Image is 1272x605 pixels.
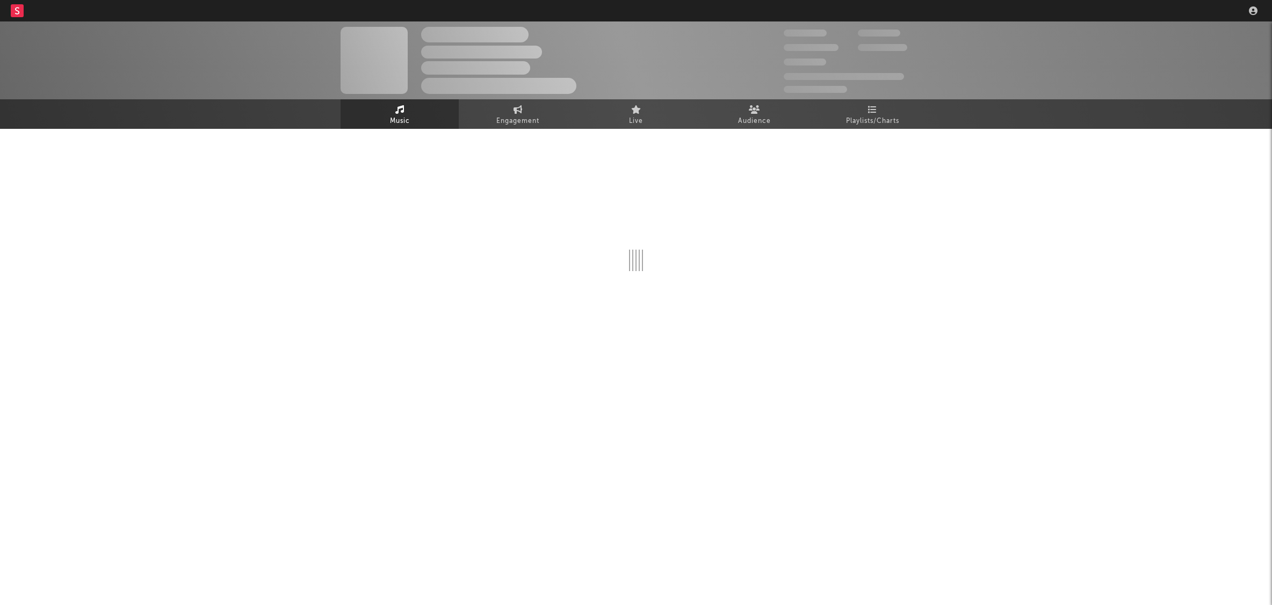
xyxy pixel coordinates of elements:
[858,30,900,37] span: 100,000
[784,44,839,51] span: 50,000,000
[496,115,539,128] span: Engagement
[341,99,459,129] a: Music
[784,30,827,37] span: 300,000
[390,115,410,128] span: Music
[784,59,826,65] span: 100,000
[577,99,695,129] a: Live
[738,115,771,128] span: Audience
[784,86,847,93] span: Jump Score: 85.0
[846,115,899,128] span: Playlists/Charts
[784,73,904,80] span: 50,000,000 Monthly Listeners
[813,99,931,129] a: Playlists/Charts
[858,44,907,51] span: 1,000,000
[695,99,813,129] a: Audience
[459,99,577,129] a: Engagement
[629,115,643,128] span: Live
